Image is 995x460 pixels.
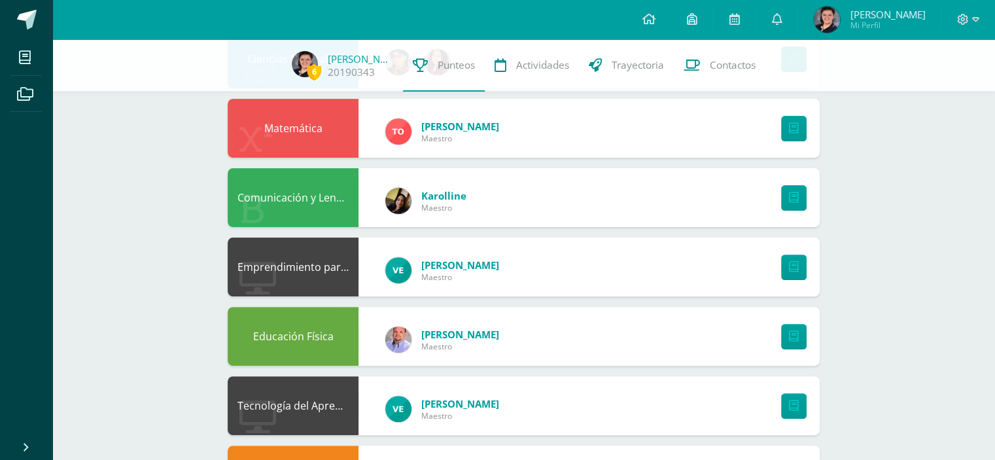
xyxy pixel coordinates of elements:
[228,238,358,296] div: Emprendimiento para la Productividad y Robótica
[612,58,664,72] span: Trayectoria
[385,327,411,353] img: 6c58b5a751619099581147680274b29f.png
[385,188,411,214] img: fb79f5a91a3aae58e4c0de196cfe63c7.png
[421,189,466,202] span: Karolline
[385,118,411,145] img: 756ce12fb1b4cf9faf9189d656ca7749.png
[228,99,358,158] div: Matemática
[710,58,756,72] span: Contactos
[421,133,499,144] span: Maestro
[421,258,499,272] span: [PERSON_NAME]
[228,376,358,435] div: Tecnología del Aprendizaje y la Comunicación
[421,272,499,283] span: Maestro
[228,307,358,366] div: Educación Física
[421,328,499,341] span: [PERSON_NAME]
[850,20,925,31] span: Mi Perfil
[421,341,499,352] span: Maestro
[438,58,475,72] span: Punteos
[421,410,499,421] span: Maestro
[307,63,321,80] span: 6
[485,39,579,92] a: Actividades
[674,39,765,92] a: Contactos
[385,257,411,283] img: aeabfbe216d4830361551c5f8df01f91.png
[516,58,569,72] span: Actividades
[421,120,499,133] span: [PERSON_NAME]
[421,397,499,410] span: [PERSON_NAME]
[421,202,466,213] span: Maestro
[403,39,485,92] a: Punteos
[228,168,358,227] div: Comunicación y Lenguaje, Idioma Español
[328,65,375,79] a: 20190343
[328,52,393,65] a: [PERSON_NAME]
[385,396,411,422] img: aeabfbe216d4830361551c5f8df01f91.png
[292,51,318,77] img: 34b7bb1faa746cc9726c0c91e4880e52.png
[579,39,674,92] a: Trayectoria
[850,8,925,21] span: [PERSON_NAME]
[814,7,840,33] img: 34b7bb1faa746cc9726c0c91e4880e52.png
